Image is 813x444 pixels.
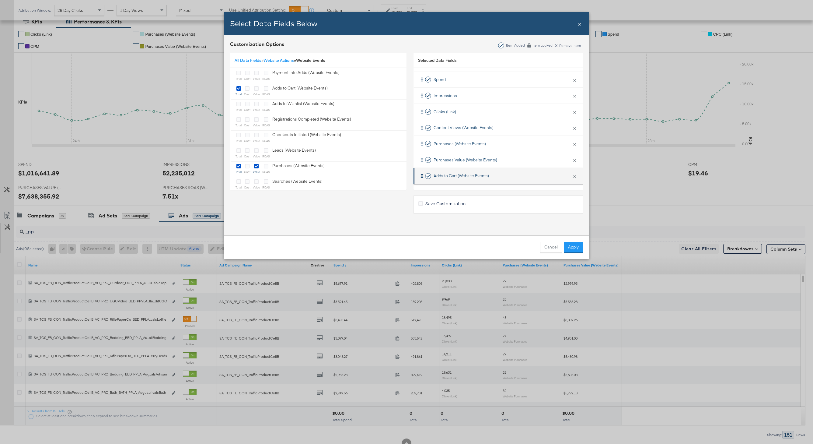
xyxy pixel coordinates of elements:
[434,93,457,99] span: Impressions
[578,19,581,28] div: Close
[555,43,581,48] div: Remove Item
[253,77,260,80] sub: value
[570,153,578,166] button: ×
[506,43,525,48] div: Item Added
[578,19,581,27] span: ×
[262,154,270,158] sub: ROAS
[244,170,250,174] sub: cost
[555,41,558,48] span: x
[272,178,323,191] div: Searches (Website Events)
[236,185,242,189] sub: total
[253,185,260,189] sub: value
[425,200,466,206] span: Save Customization
[236,123,242,127] sub: total
[230,19,317,28] span: Select Data Fields Below
[230,41,284,48] div: Customization Options
[262,77,270,80] sub: ROAS
[434,109,456,115] span: Clicks (Link)
[262,92,270,96] sub: ROAS
[253,170,260,174] sub: value
[253,139,260,143] sub: value
[570,137,578,150] button: ×
[262,170,270,174] sub: ROAS
[236,170,242,174] sub: total
[244,154,250,158] sub: cost
[262,108,270,111] sub: ROAS
[262,139,270,143] sub: ROAS
[262,185,270,189] sub: ROAS
[272,163,325,175] div: Purchases (Website Events)
[272,116,351,129] div: Registrations Completed (Website Events)
[540,242,562,253] button: Cancel
[272,70,340,82] div: Payment Info Adds (Website Events)
[570,105,578,118] button: ×
[244,185,250,189] sub: cost
[235,58,263,63] span: »
[272,101,334,113] div: Adds to Wishlist (Website Events)
[236,92,242,96] sub: total
[253,108,260,111] sub: value
[272,85,328,98] div: Adds to Cart (Website Events)
[244,77,250,80] sub: cost
[272,147,316,160] div: Leads (Website Events)
[236,154,242,158] sub: total
[434,125,494,131] span: Content Views (Website Events)
[236,108,242,111] sub: total
[434,77,446,83] span: Spend
[570,89,578,102] button: ×
[253,154,260,158] sub: value
[224,12,589,259] div: Bulk Add Locations Modal
[236,139,242,143] sub: total
[244,123,250,127] sub: cost
[263,58,294,63] a: Website Actions
[296,58,325,63] span: Website Events
[434,141,486,147] span: Purchases (Website Events)
[244,139,250,143] sub: cost
[570,122,578,134] button: ×
[570,73,578,86] button: ×
[253,123,260,127] sub: value
[235,58,261,63] a: All Data Fields
[253,92,260,96] sub: value
[263,58,296,63] span: »
[244,92,250,96] sub: cost
[434,157,497,163] span: Purchases Value (Website Events)
[570,170,578,182] button: ×
[244,108,250,111] sub: cost
[236,77,242,80] sub: total
[532,43,553,48] div: Item Locked
[272,132,341,144] div: Checkouts Initiated (Website Events)
[418,58,457,66] span: Selected Data Fields
[434,173,489,179] span: Adds to Cart (Website Events)
[262,123,270,127] sub: ROAS
[564,242,583,253] button: Apply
